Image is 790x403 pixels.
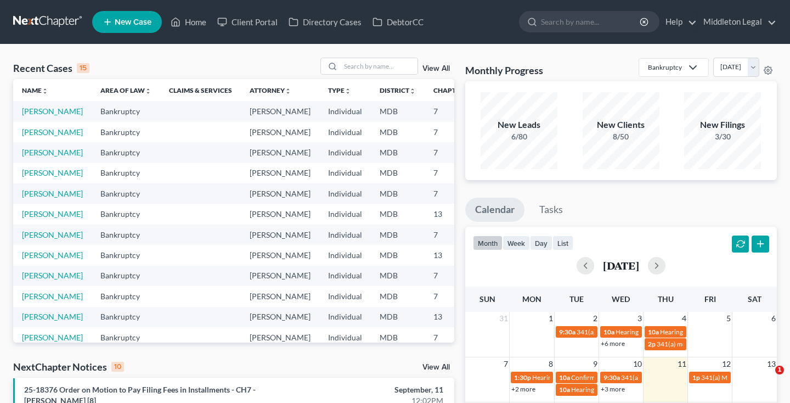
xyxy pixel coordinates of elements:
[612,294,630,304] span: Wed
[698,12,776,32] a: Middleton Legal
[636,312,643,325] span: 3
[603,373,620,382] span: 9:30a
[165,12,212,32] a: Home
[425,163,479,183] td: 7
[648,328,659,336] span: 10a
[632,357,643,371] span: 10
[319,245,371,265] td: Individual
[530,236,552,250] button: day
[319,183,371,204] td: Individual
[92,122,160,142] td: Bankruptcy
[319,101,371,121] td: Individual
[22,107,83,116] a: [PERSON_NAME]
[425,101,479,121] td: 7
[577,328,682,336] span: 341(a) meeting for [PERSON_NAME]
[371,286,425,306] td: MDB
[92,307,160,327] td: Bankruptcy
[319,266,371,286] td: Individual
[145,88,151,94] i: unfold_more
[498,312,509,325] span: 31
[371,183,425,204] td: MDB
[92,142,160,163] td: Bankruptcy
[425,225,479,245] td: 7
[522,294,541,304] span: Mon
[371,225,425,245] td: MDB
[160,79,241,101] th: Claims & Services
[681,312,687,325] span: 4
[425,183,479,204] td: 7
[371,307,425,327] td: MDB
[241,101,319,121] td: [PERSON_NAME]
[748,294,761,304] span: Sat
[319,122,371,142] td: Individual
[503,357,509,371] span: 7
[371,122,425,142] td: MDB
[409,88,416,94] i: unfold_more
[425,142,479,163] td: 7
[601,339,625,348] a: +6 more
[42,88,48,94] i: unfold_more
[559,373,570,382] span: 10a
[766,357,777,371] span: 13
[753,366,779,392] iframe: Intercom live chat
[425,327,479,348] td: 7
[22,312,83,321] a: [PERSON_NAME]
[13,61,89,75] div: Recent Cases
[100,86,151,94] a: Area of Lawunfold_more
[621,373,727,382] span: 341(a) meeting for [PERSON_NAME]
[250,86,291,94] a: Attorneyunfold_more
[241,245,319,265] td: [PERSON_NAME]
[676,357,687,371] span: 11
[241,183,319,204] td: [PERSON_NAME]
[601,385,625,393] a: +3 more
[92,286,160,306] td: Bankruptcy
[283,12,367,32] a: Directory Cases
[92,163,160,183] td: Bankruptcy
[22,250,83,260] a: [PERSON_NAME]
[583,131,659,142] div: 8/50
[371,327,425,348] td: MDB
[660,328,746,336] span: Hearing for [PERSON_NAME]
[592,312,599,325] span: 2
[92,225,160,245] td: Bankruptcy
[422,363,450,371] a: View All
[721,357,732,371] span: 12
[380,86,416,94] a: Districtunfold_more
[22,86,48,94] a: Nameunfold_more
[241,327,319,348] td: [PERSON_NAME]
[13,360,124,373] div: NextChapter Notices
[22,127,83,137] a: [PERSON_NAME]
[92,183,160,204] td: Bankruptcy
[473,236,503,250] button: month
[241,307,319,327] td: [PERSON_NAME]
[319,163,371,183] td: Individual
[92,204,160,224] td: Bankruptcy
[559,328,575,336] span: 9:30a
[770,312,777,325] span: 6
[285,88,291,94] i: unfold_more
[583,119,659,131] div: New Clients
[241,266,319,286] td: [PERSON_NAME]
[592,357,599,371] span: 9
[22,271,83,280] a: [PERSON_NAME]
[241,286,319,306] td: [PERSON_NAME]
[22,148,83,157] a: [PERSON_NAME]
[603,260,639,271] h2: [DATE]
[548,357,554,371] span: 8
[115,18,151,26] span: New Case
[775,366,784,374] span: 1
[367,12,429,32] a: DebtorCC
[603,328,614,336] span: 10a
[425,204,479,224] td: 13
[704,294,716,304] span: Fri
[481,119,557,131] div: New Leads
[92,245,160,265] td: Bankruptcy
[311,384,443,395] div: September, 11
[371,266,425,286] td: MDB
[319,142,371,163] td: Individual
[77,63,89,73] div: 15
[684,131,761,142] div: 3/30
[319,327,371,348] td: Individual
[532,373,618,382] span: Hearing for [PERSON_NAME]
[422,65,450,72] a: View All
